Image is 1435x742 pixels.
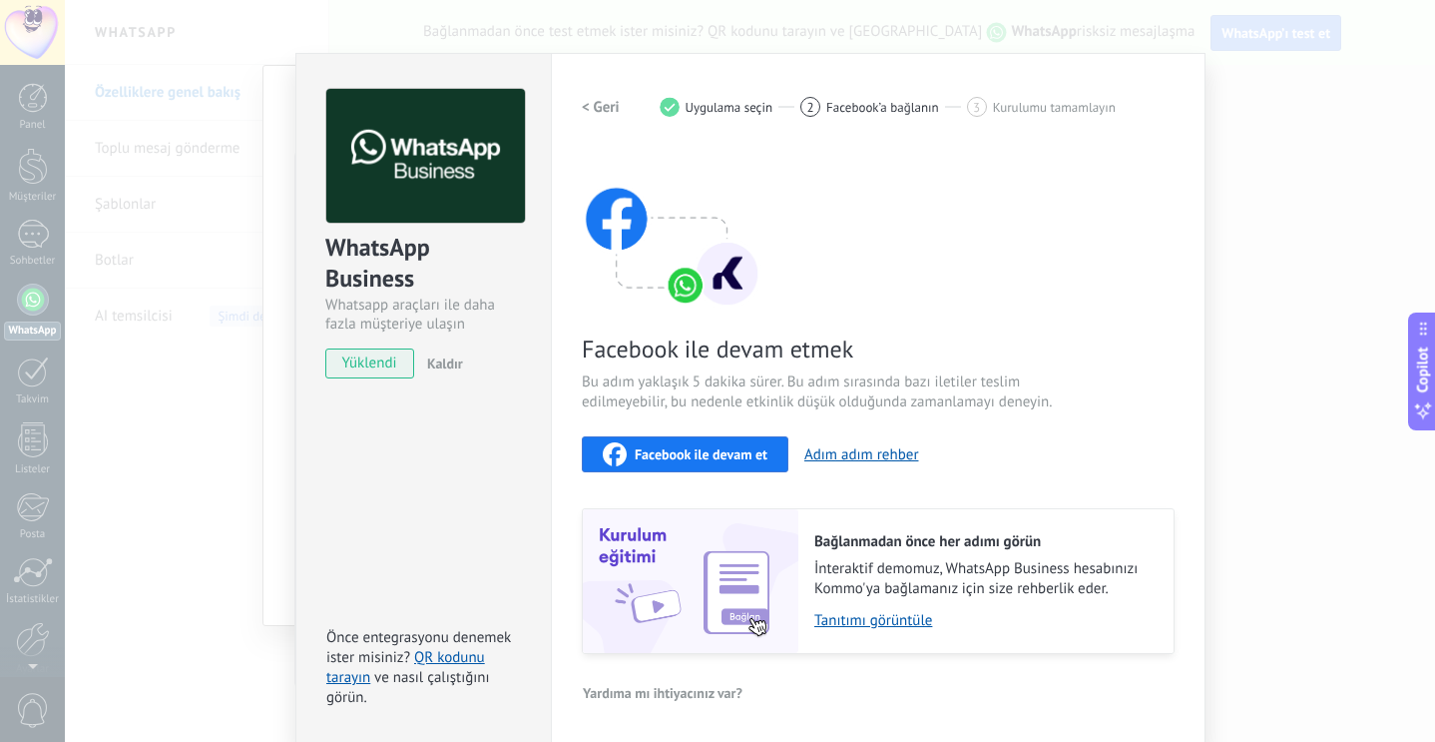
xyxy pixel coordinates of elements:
span: Facebook ile devam etmek [582,334,1057,365]
img: logo_main.png [326,89,525,224]
span: Uygulama seçin [686,100,773,115]
span: Yardıma mı ihtiyacınız var? [583,686,742,700]
span: Kurulumu tamamlayın [993,100,1116,115]
a: QR kodunu tarayın [326,648,485,687]
span: ve nasıl çalıştığını görün. [326,668,489,707]
span: 3 [973,99,980,116]
h2: Bağlanmadan önce her adımı görün [814,532,1154,551]
a: Tanıtımı görüntüle [814,611,1154,630]
span: Bu adım yaklaşık 5 dakika sürer. Bu adım sırasında bazı iletiler teslim edilmeyebilir, bu nedenle... [582,372,1057,412]
button: < Geri [582,89,620,125]
span: 2 [807,99,814,116]
div: WhatsApp Business [325,232,522,296]
span: İnteraktif demomuz, WhatsApp Business hesabınızı Kommo'ya bağlamanız için size rehberlik eder. [814,559,1154,599]
button: Yardıma mı ihtiyacınız var? [582,678,743,708]
span: Kaldır [427,355,463,372]
button: Facebook ile devam et [582,436,788,472]
span: Önce entegrasyonu denemek ister misiniz? [326,628,511,667]
span: Facebook ile devam et [635,447,767,461]
button: Kaldır [419,349,463,378]
span: yüklendi [326,349,413,378]
span: Facebook’a bağlanın [826,100,939,115]
img: connect with facebook [582,149,761,309]
span: Copilot [1413,347,1433,392]
h2: < Geri [582,98,620,117]
div: Whatsapp araçları ile daha fazla müşteriye ulaşın [325,296,522,334]
button: Adım adım rehber [804,445,919,464]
